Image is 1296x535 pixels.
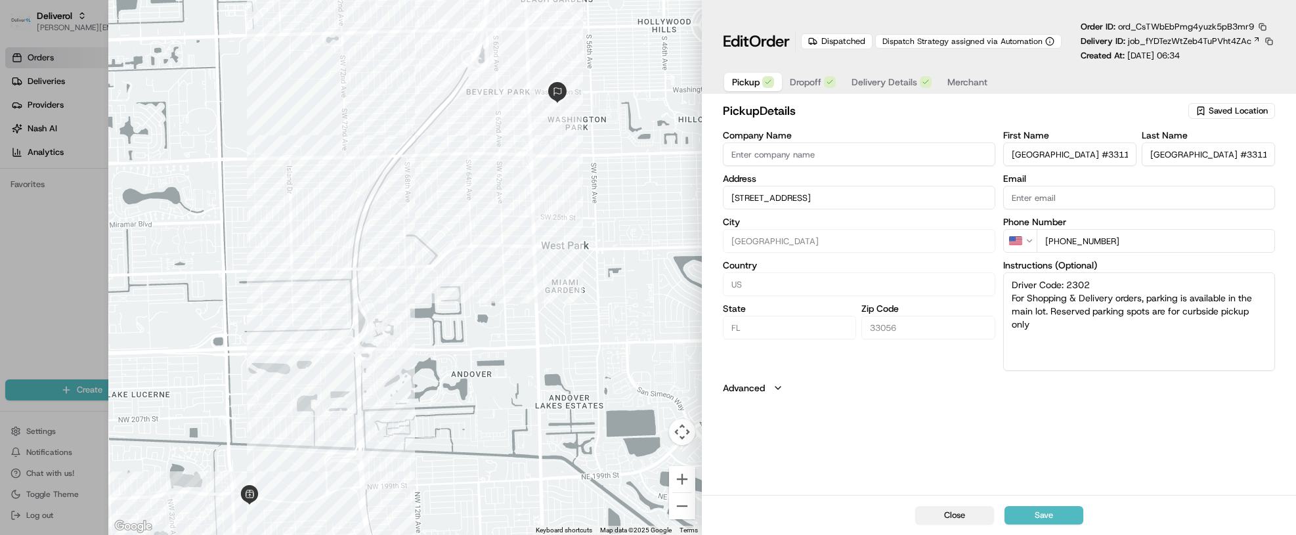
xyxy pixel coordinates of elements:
p: Created At: [1081,50,1180,62]
button: Keyboard shortcuts [536,526,592,535]
h1: Edit [723,31,790,52]
label: Zip Code [861,304,995,313]
button: Advanced [723,381,1275,395]
img: 1736555255976-a54dd68f-1ca7-489b-9aae-adbdc363a1c4 [13,125,37,149]
button: Zoom out [669,493,695,519]
input: Enter last name [1142,142,1275,166]
button: Saved Location [1188,102,1275,120]
input: Enter state [723,316,856,339]
label: Instructions (Optional) [1003,261,1275,270]
a: Terms (opens in new tab) [680,526,698,534]
button: Start new chat [223,129,239,145]
img: Google [112,518,155,535]
span: Dispatch Strategy assigned via Automation [882,36,1043,47]
a: 📗Knowledge Base [8,185,106,209]
button: Dispatch Strategy assigned via Automation [875,34,1062,49]
span: Knowledge Base [26,190,100,203]
div: We're available if you need us! [45,139,166,149]
label: Address [723,174,995,183]
span: Pylon [131,223,159,232]
div: 💻 [111,192,121,202]
span: job_fYDTezWtZeb4TuPVht4ZAc [1128,35,1251,47]
label: Company Name [723,131,995,140]
p: Welcome 👋 [13,53,239,74]
p: Order ID: [1081,21,1254,33]
textarea: Driver Code: 2302 For Shopping & Delivery orders, parking is available in the main lot. Reserved ... [1003,272,1275,371]
input: Enter first name [1003,142,1136,166]
a: Open this area in Google Maps (opens a new window) [112,518,155,535]
a: Powered byPylon [93,222,159,232]
a: job_fYDTezWtZeb4TuPVht4ZAc [1128,35,1261,47]
div: Delivery ID: [1081,35,1275,47]
h2: pickup Details [723,102,1186,120]
label: Country [723,261,995,270]
label: Phone Number [1003,217,1275,226]
input: Enter city [723,229,995,253]
a: 💻API Documentation [106,185,216,209]
input: Enter zip code [861,316,995,339]
div: 📗 [13,192,24,202]
span: ord_CsTWbEbPmg4yuzk5pB3mr9 [1118,21,1254,32]
span: Order [749,31,790,52]
button: Zoom in [669,466,695,492]
button: Map camera controls [669,419,695,445]
input: Enter country [723,272,995,296]
span: Dropoff [790,75,821,89]
input: Enter company name [723,142,995,166]
label: State [723,304,856,313]
label: Email [1003,174,1275,183]
button: Close [915,506,994,524]
span: Pickup [732,75,760,89]
button: Save [1004,506,1083,524]
div: Dispatched [801,33,873,49]
input: Clear [34,85,217,98]
span: Delivery Details [852,75,917,89]
label: Advanced [723,381,765,395]
input: Enter phone number [1037,229,1275,253]
span: Saved Location [1209,105,1268,117]
span: API Documentation [124,190,211,203]
input: Enter email [1003,186,1275,209]
span: [DATE] 06:34 [1127,50,1180,61]
input: 19501 NW 27TH AVE, MIAMI GARDENS, FL 33056, US [723,186,995,209]
label: City [723,217,995,226]
label: Last Name [1142,131,1275,140]
div: Start new chat [45,125,215,139]
span: Merchant [947,75,987,89]
label: First Name [1003,131,1136,140]
span: Map data ©2025 Google [600,526,672,534]
img: Nash [13,13,39,39]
